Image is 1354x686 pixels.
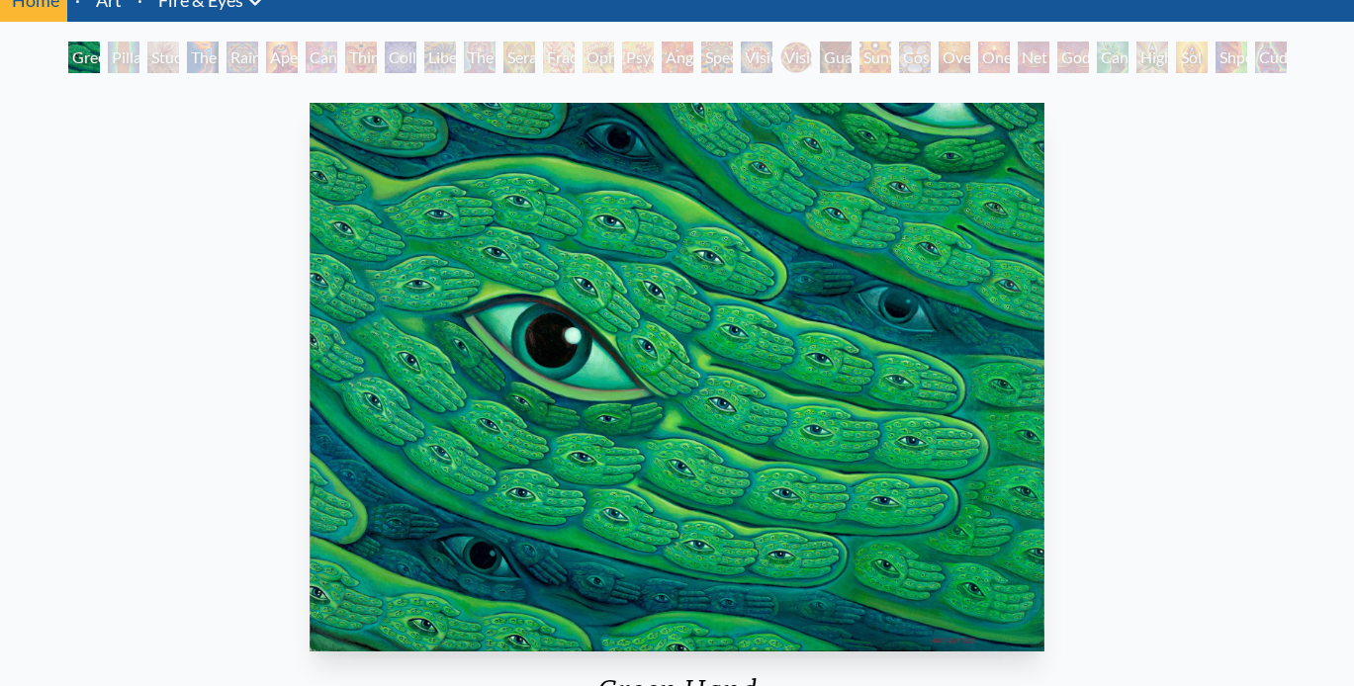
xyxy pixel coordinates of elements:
[226,42,258,73] div: Rainbow Eye Ripple
[820,42,852,73] div: Guardian of Infinite Vision
[1097,42,1128,73] div: Cannafist
[1176,42,1208,73] div: Sol Invictus
[543,42,575,73] div: Fractal Eyes
[1216,42,1247,73] div: Shpongled
[701,42,733,73] div: Spectral Lotus
[939,42,970,73] div: Oversoul
[187,42,219,73] div: The Torch
[345,42,377,73] div: Third Eye Tears of Joy
[1057,42,1089,73] div: Godself
[464,42,496,73] div: The Seer
[385,42,416,73] div: Collective Vision
[1136,42,1168,73] div: Higher Vision
[68,42,100,73] div: Green Hand
[424,42,456,73] div: Liberation Through Seeing
[310,103,1043,651] img: Green-Hand-2023-Alex-Grey-watermarked.jpg
[859,42,891,73] div: Sunyata
[662,42,693,73] div: Angel Skin
[503,42,535,73] div: Seraphic Transport Docking on the Third Eye
[266,42,298,73] div: Aperture
[899,42,931,73] div: Cosmic Elf
[583,42,614,73] div: Ophanic Eyelash
[741,42,772,73] div: Vision Crystal
[978,42,1010,73] div: One
[147,42,179,73] div: Study for the Great Turn
[622,42,654,73] div: Psychomicrograph of a Fractal Paisley Cherub Feather Tip
[1018,42,1049,73] div: Net of Being
[306,42,337,73] div: Cannabis Sutra
[780,42,812,73] div: Vision [PERSON_NAME]
[1255,42,1287,73] div: Cuddle
[108,42,139,73] div: Pillar of Awareness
